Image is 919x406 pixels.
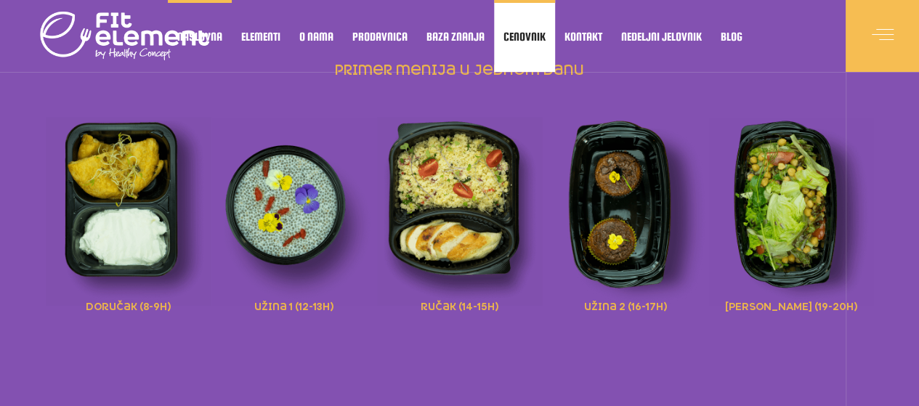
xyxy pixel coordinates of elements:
span: Baza znanja [426,33,485,40]
span: O nama [299,33,333,40]
span: Cenovnik [503,33,546,40]
span: Prodavnica [352,33,408,40]
span: Blog [721,33,742,40]
span: Naslovna [177,33,222,40]
span: Nedeljni jelovnik [621,33,702,40]
img: logo light [40,7,211,65]
span: Elementi [241,33,280,40]
span: Kontakt [564,33,602,40]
